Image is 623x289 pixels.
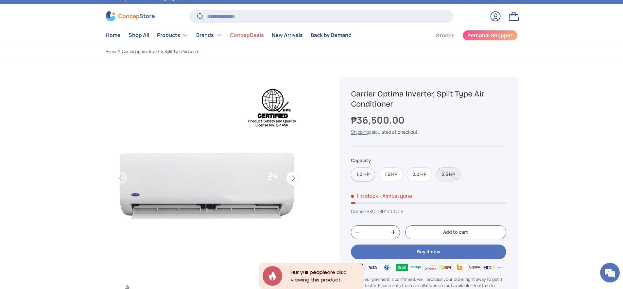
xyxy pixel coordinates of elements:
[351,192,378,199] span: 1 in stock
[366,263,380,272] img: visa
[424,263,438,272] img: billease
[365,208,403,214] span: |
[380,263,394,272] img: gcash
[420,29,518,42] nav: Secondary
[192,29,226,42] summary: Brands
[438,263,453,272] img: bpi
[467,33,512,38] span: Personal Shopper
[436,167,461,181] label: Sold out
[482,263,496,272] img: bdo
[394,263,409,272] img: grabpay
[496,263,511,272] img: metrobank
[405,225,506,239] button: Add to cart
[351,113,406,127] strong: ₱36,500.00
[379,192,414,199] p: - Almost gone!
[129,29,149,42] a: Shop All
[122,50,200,54] a: Carrier Optima Inverter, Split Type Air Conditioner
[106,50,116,54] a: Home
[106,11,155,21] img: ConcepStore
[311,29,352,42] a: Back by Demand
[453,263,467,272] img: ubp
[378,208,403,214] span: 1801000705
[272,29,303,42] a: New Arrivals
[106,29,352,42] nav: Primary
[467,263,481,272] img: qrph
[351,129,369,135] a: Shipping
[351,263,365,272] img: master
[409,263,424,272] img: maya
[351,208,365,214] a: Carrier
[106,29,121,42] a: Home
[153,29,192,42] summary: Products
[436,29,455,42] a: Stories
[351,157,371,164] legend: Capacity
[106,49,324,55] nav: Breadcrumbs
[351,128,506,135] div: calculated at checkout.
[351,89,506,109] h1: Carrier Optima Inverter, Split Type Air Conditioner
[361,263,364,266] div: Close
[462,30,518,41] a: Personal Shopper
[367,208,377,214] span: SKU:
[230,29,264,42] a: ConcepDeals
[351,245,506,259] button: Buy it now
